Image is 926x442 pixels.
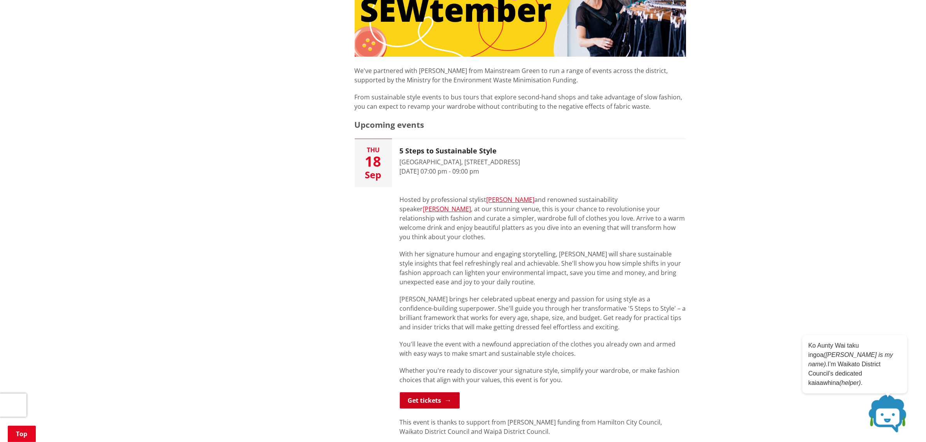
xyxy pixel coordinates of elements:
p: [PERSON_NAME] brings her celebrated upbeat energy and passion for using style as a confidence-bui... [400,294,686,332]
p: We've partnered with [PERSON_NAME] from Mainstream Green to run a range of events across the dist... [355,57,686,85]
div: Thu [355,147,392,153]
a: [PERSON_NAME] [487,195,535,204]
p: From sustainable style events to bus tours that explore second-hand shops and take advantage of s... [355,92,686,111]
p: Hosted by professional stylist and renowned sustainability speaker , at our stunning venue, this ... [400,195,686,242]
p: This event is thanks to support from [PERSON_NAME] funding from Hamilton City Council, Waikato Di... [400,418,686,436]
a: Top [8,426,36,442]
time: [DATE] 07:00 pm - 09:00 pm [400,167,480,176]
span: Upcoming events [355,119,424,130]
p: You'll leave the event with a newfound appreciation of the clothes you already own and armed with... [400,339,686,358]
p: With her signature humour and engaging storytelling, [PERSON_NAME] will share sustainable style i... [400,249,686,287]
div: 18 [355,155,392,169]
div: Sep [355,170,392,179]
p: Ko Aunty Wai taku ingoa I’m Waikato District Council’s dedicated kaiaawhina . [808,341,901,388]
div: [GEOGRAPHIC_DATA], [STREET_ADDRESS] [400,157,520,167]
em: (helper) [839,379,861,386]
button: Thu 18 Sep 5 Steps to Sustainable Style [GEOGRAPHIC_DATA], [STREET_ADDRESS] [DATE] 07:00 pm - 09:... [355,139,686,187]
a: [PERSON_NAME] [423,205,471,213]
a: Get tickets [400,392,460,409]
p: Whether you're ready to discover your signature style, simplify your wardrobe, or make fashion ch... [400,366,686,385]
em: ([PERSON_NAME] is my name). [808,352,893,367]
h3: 5 Steps to Sustainable Style [400,147,520,155]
